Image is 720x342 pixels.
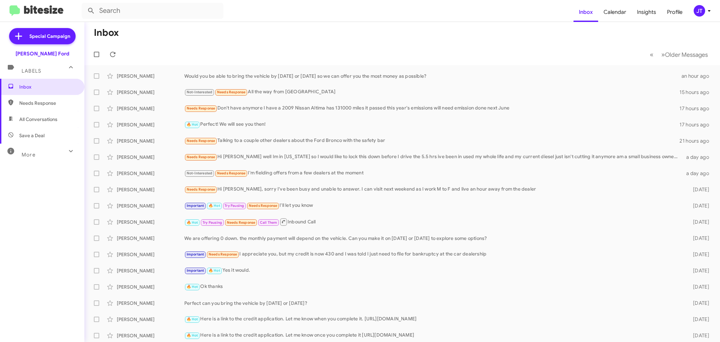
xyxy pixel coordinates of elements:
div: Inbound Call [184,218,681,226]
div: We are offering 0 down. the monthly payment will depend on the vehicle. Can you make it on [DATE]... [184,235,681,242]
div: Would you be able to bring the vehicle by [DATE] or [DATE] so we can offer you the most money as ... [184,73,681,79]
button: JT [688,5,713,17]
div: a day ago [681,170,715,177]
div: [DATE] [681,219,715,225]
div: Don't have anymore I have a 2009 Nissan Altima has 131000 miles it passed this year's emissions w... [184,104,679,112]
button: Next [657,48,712,62]
div: [PERSON_NAME] [117,316,184,323]
div: [DATE] [681,300,715,307]
a: Profile [662,2,688,22]
span: 🔥 Hot [187,122,198,127]
span: 🔥 Hot [187,333,198,338]
div: [PERSON_NAME] [117,105,184,112]
div: Here is a link to the credit application. Let me know when you complete it. [URL][DOMAIN_NAME] [184,315,681,323]
div: [PERSON_NAME] [117,89,184,96]
div: Perfect can you bring the vehicle by [DATE] or [DATE]? [184,300,681,307]
div: Yes it would. [184,267,681,274]
div: [PERSON_NAME] [117,121,184,128]
span: Important [187,252,204,256]
a: Insights [632,2,662,22]
a: Special Campaign [9,28,76,44]
span: Call Them [260,220,277,225]
div: [PERSON_NAME] [117,332,184,339]
span: All Conversations [19,116,57,123]
div: 17 hours ago [679,105,715,112]
span: » [661,50,665,59]
span: Needs Response [217,90,246,94]
div: All the way from [GEOGRAPHIC_DATA] [184,88,679,96]
span: Needs Response [249,203,277,208]
span: Older Messages [665,51,708,58]
span: 🔥 Hot [187,220,198,225]
div: Ok thanks [184,283,681,291]
div: a day ago [681,154,715,161]
a: Calendar [598,2,632,22]
div: [DATE] [681,267,715,274]
span: « [650,50,654,59]
div: [DATE] [681,202,715,209]
input: Search [82,3,223,19]
a: Inbox [574,2,598,22]
span: Try Pausing [203,220,222,225]
div: [PERSON_NAME] [117,219,184,225]
div: [DATE] [681,316,715,323]
span: Special Campaign [29,33,70,40]
div: [PERSON_NAME] [117,186,184,193]
div: [PERSON_NAME] [117,138,184,144]
span: Needs Response [217,171,246,175]
div: [PERSON_NAME] [117,202,184,209]
div: Perfect! We will see you then! [184,121,679,128]
span: Not-Interested [187,171,213,175]
div: [PERSON_NAME] [117,251,184,258]
span: Important [187,203,204,208]
div: [PERSON_NAME] Ford [16,50,69,57]
span: 🔥 Hot [209,203,220,208]
span: Needs Response [187,139,215,143]
div: [PERSON_NAME] [117,284,184,290]
div: [DATE] [681,251,715,258]
span: Needs Response [19,100,77,106]
div: [DATE] [681,284,715,290]
div: [PERSON_NAME] [117,73,184,79]
span: Labels [22,68,41,74]
span: Not-Interested [187,90,213,94]
div: [PERSON_NAME] [117,300,184,307]
div: Talking to a couple other dealers about the Ford Bronco with the safety bar [184,137,679,145]
button: Previous [646,48,658,62]
div: [DATE] [681,332,715,339]
span: Needs Response [227,220,256,225]
div: [PERSON_NAME] [117,235,184,242]
div: Here is a link to the credit application. Let me know once you complete it [URL][DOMAIN_NAME] [184,332,681,339]
span: Inbox [19,83,77,90]
span: Save a Deal [19,132,45,139]
span: 🔥 Hot [187,285,198,289]
div: 15 hours ago [679,89,715,96]
nav: Page navigation example [646,48,712,62]
span: 🔥 Hot [209,268,220,273]
span: Try Pausing [224,203,244,208]
div: I appreciate you, but my credit is now 430 and I was told I just need to file for bankruptcy at t... [184,250,681,258]
div: I'm fielding offers from a few dealers at the moment [184,169,681,177]
div: [PERSON_NAME] [117,154,184,161]
div: [DATE] [681,235,715,242]
div: Hi [PERSON_NAME], sorry I've been busy and unable to answer. I can visit next weekend as I work M... [184,186,681,193]
div: an hour ago [681,73,715,79]
span: More [22,152,35,158]
div: I'll let you know [184,202,681,210]
div: 21 hours ago [679,138,715,144]
div: [PERSON_NAME] [117,267,184,274]
span: Needs Response [187,155,215,159]
span: Needs Response [187,106,215,111]
div: JT [694,5,705,17]
span: Needs Response [187,187,215,192]
span: 🔥 Hot [187,317,198,321]
span: Important [187,268,204,273]
div: [DATE] [681,186,715,193]
h1: Inbox [94,27,119,38]
div: [PERSON_NAME] [117,170,184,177]
div: 17 hours ago [679,121,715,128]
